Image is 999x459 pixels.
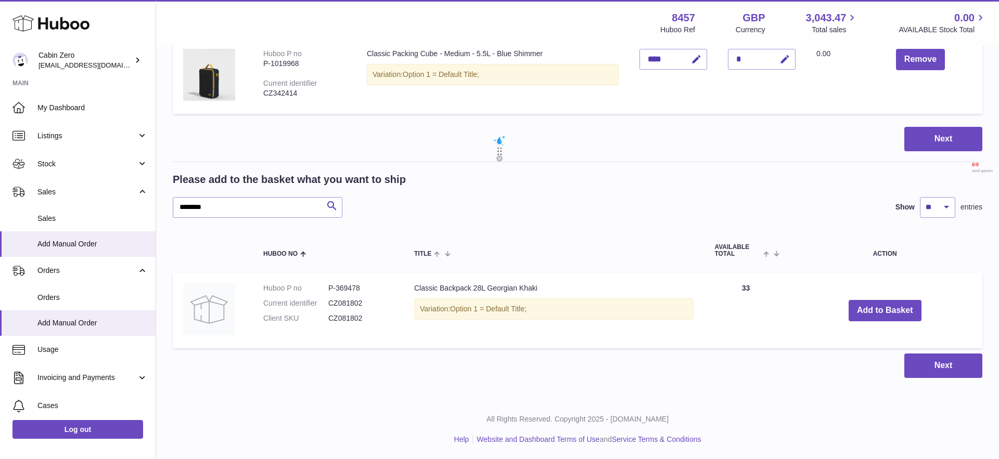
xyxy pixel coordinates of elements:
[12,420,143,439] a: Log out
[672,11,695,25] strong: 8457
[263,298,328,308] dt: Current identifier
[899,11,987,35] a: 0.00 AVAILABLE Stock Total
[806,11,859,35] a: 3,043.47 Total sales
[263,88,346,98] div: CZ342414
[660,25,695,35] div: Huboo Ref
[263,283,328,293] dt: Huboo P no
[736,25,765,35] div: Currency
[454,435,469,443] a: Help
[404,273,704,348] td: Classic Backpack 28L Georgian Khaki
[899,25,987,35] span: AVAILABLE Stock Total
[37,401,148,411] span: Cases
[37,159,137,169] span: Stock
[263,251,298,257] span: Huboo no
[904,127,982,151] button: Next
[39,61,153,69] span: [EMAIL_ADDRESS][DOMAIN_NAME]
[972,162,993,168] span: 0 / 0
[787,233,982,268] th: Action
[328,283,393,293] dd: P-369478
[972,168,993,174] span: used queries
[904,353,982,378] button: Next
[473,435,701,444] li: and
[183,49,235,101] img: Classic Packing Cube - Medium - 5.5L - Blue Shimmer
[37,103,148,113] span: My Dashboard
[812,25,858,35] span: Total sales
[173,173,406,187] h2: Please add to the basket what you want to ship
[612,435,701,443] a: Service Terms & Conditions
[960,202,982,212] span: entries
[806,11,847,25] span: 3,043.47
[37,266,137,276] span: Orders
[37,373,137,383] span: Invoicing and Payments
[37,345,148,355] span: Usage
[414,251,431,257] span: Title
[37,187,137,197] span: Sales
[403,70,479,78] span: Option 1 = Default Title;
[12,53,28,68] img: huboo@cabinzero.com
[263,59,346,69] div: P-1019968
[367,64,619,85] div: Variation:
[328,313,393,323] dd: CZ081802
[37,318,148,328] span: Add Manual Order
[183,283,235,335] img: Classic Backpack 28L Georgian Khaki
[742,11,765,25] strong: GBP
[263,79,317,87] div: Current identifier
[816,49,830,58] span: 0.00
[849,300,921,321] button: Add to Basket
[895,202,915,212] label: Show
[704,273,787,348] td: 33
[896,49,945,70] button: Remove
[450,305,527,313] span: Option 1 = Default Title;
[263,49,302,58] div: Huboo P no
[164,414,991,424] p: All Rights Reserved. Copyright 2025 - [DOMAIN_NAME]
[328,298,393,308] dd: CZ081802
[37,239,148,249] span: Add Manual Order
[37,293,148,303] span: Orders
[37,214,148,224] span: Sales
[714,244,761,257] span: AVAILABLE Total
[954,11,975,25] span: 0.00
[39,50,132,70] div: Cabin Zero
[414,298,694,320] div: Variation:
[477,435,599,443] a: Website and Dashboard Terms of Use
[356,38,629,114] td: Classic Packing Cube - Medium - 5.5L - Blue Shimmer
[263,313,328,323] dt: Client SKU
[37,131,137,141] span: Listings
